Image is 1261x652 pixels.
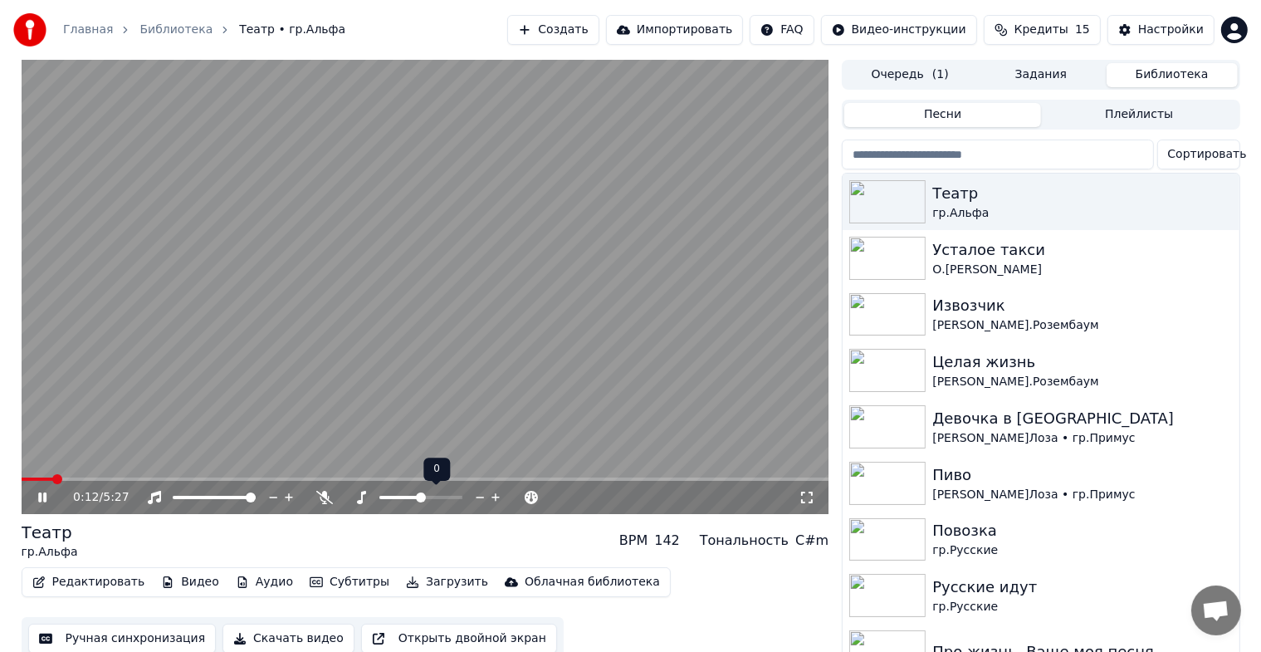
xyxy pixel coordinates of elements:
[63,22,345,38] nav: breadcrumb
[984,15,1101,45] button: Кредиты15
[932,430,1232,447] div: [PERSON_NAME]Лоза • гр.Примус
[700,531,789,551] div: Тональность
[1041,103,1238,127] button: Плейлисты
[932,317,1232,334] div: [PERSON_NAME].Розембаум
[1191,586,1241,635] a: Открытый чат
[932,463,1232,487] div: Пиво
[932,351,1232,374] div: Целая жизнь
[13,13,46,47] img: youka
[932,542,1232,559] div: гр.Русские
[423,458,450,481] div: 0
[654,531,680,551] div: 142
[932,66,949,83] span: ( 1 )
[103,489,129,506] span: 5:27
[932,205,1232,222] div: гр.Альфа
[303,571,396,594] button: Субтитры
[932,182,1232,205] div: Театр
[22,521,78,544] div: Театр
[619,531,648,551] div: BPM
[1107,63,1238,87] button: Библиотека
[399,571,495,594] button: Загрузить
[63,22,113,38] a: Главная
[73,489,113,506] div: /
[932,487,1232,503] div: [PERSON_NAME]Лоза • гр.Примус
[975,63,1107,87] button: Задания
[1075,22,1090,38] span: 15
[932,599,1232,615] div: гр.Русские
[932,374,1232,390] div: [PERSON_NAME].Розембаум
[239,22,345,38] span: Театр • гр.Альфа
[795,531,828,551] div: C#m
[821,15,977,45] button: Видео-инструкции
[507,15,599,45] button: Создать
[844,103,1041,127] button: Песни
[1014,22,1068,38] span: Кредиты
[26,571,152,594] button: Редактировать
[932,576,1232,599] div: Русские идут
[73,489,99,506] span: 0:12
[1168,146,1247,163] span: Сортировать
[932,407,1232,430] div: Девочка в [GEOGRAPHIC_DATA]
[525,574,660,591] div: Облачная библиотека
[22,544,78,561] div: гр.Альфа
[932,294,1232,317] div: Извозчик
[932,262,1232,278] div: О.[PERSON_NAME]
[932,238,1232,262] div: Усталое такси
[154,571,226,594] button: Видео
[750,15,814,45] button: FAQ
[139,22,213,38] a: Библиотека
[229,571,300,594] button: Аудио
[606,15,744,45] button: Импортировать
[844,63,975,87] button: Очередь
[1107,15,1215,45] button: Настройки
[1138,22,1204,38] div: Настройки
[932,519,1232,542] div: Повозка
